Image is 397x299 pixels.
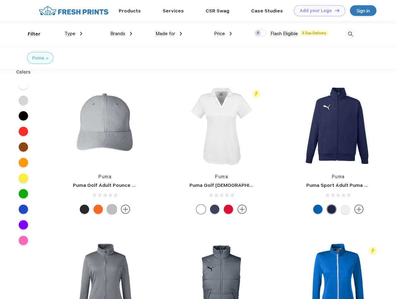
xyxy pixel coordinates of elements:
[37,5,110,16] img: fo%20logo%202.webp
[210,205,219,214] div: Peacoat
[224,205,233,214] div: High Risk Red
[313,205,323,214] div: Lapis Blue
[119,8,141,14] a: Products
[369,247,377,255] img: flash_active_toggle.svg
[107,205,117,214] div: Quarry
[270,31,298,36] span: Flash Eligible
[46,57,48,59] img: filter_cancel.svg
[237,205,247,214] img: more.svg
[130,32,132,36] img: dropdown.png
[163,8,184,14] a: Services
[155,31,175,36] span: Made for
[64,84,146,167] img: func=resize&h=266
[80,205,89,214] div: Puma Black
[12,69,36,75] div: Colors
[180,84,263,167] img: func=resize&h=266
[214,31,225,36] span: Price
[110,31,125,36] span: Brands
[327,205,336,214] div: Peacoat
[65,31,75,36] span: Type
[350,5,376,16] a: Sign in
[73,183,168,188] a: Puma Golf Adult Pounce Adjustable Cap
[300,30,328,36] span: 5 Day Delivery
[93,205,103,214] div: Vibrant Orange
[196,205,206,214] div: Bright White
[332,174,345,179] a: Puma
[300,8,332,13] div: Add your Logo
[180,32,182,36] img: dropdown.png
[341,205,350,214] div: White and Quiet Shade
[354,205,364,214] img: more.svg
[28,31,41,38] div: Filter
[98,174,112,179] a: Puma
[335,9,339,12] img: DT
[356,7,370,14] div: Sign in
[297,84,380,167] img: func=resize&h=266
[80,32,82,36] img: dropdown.png
[345,29,356,39] img: desktop_search.svg
[215,174,228,179] a: Puma
[252,90,261,98] img: flash_active_toggle.svg
[206,8,229,14] a: CSR Swag
[230,32,232,36] img: dropdown.png
[121,205,130,214] img: more.svg
[32,55,44,61] div: Puma
[189,183,305,188] a: Puma Golf [DEMOGRAPHIC_DATA]' Icon Golf Polo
